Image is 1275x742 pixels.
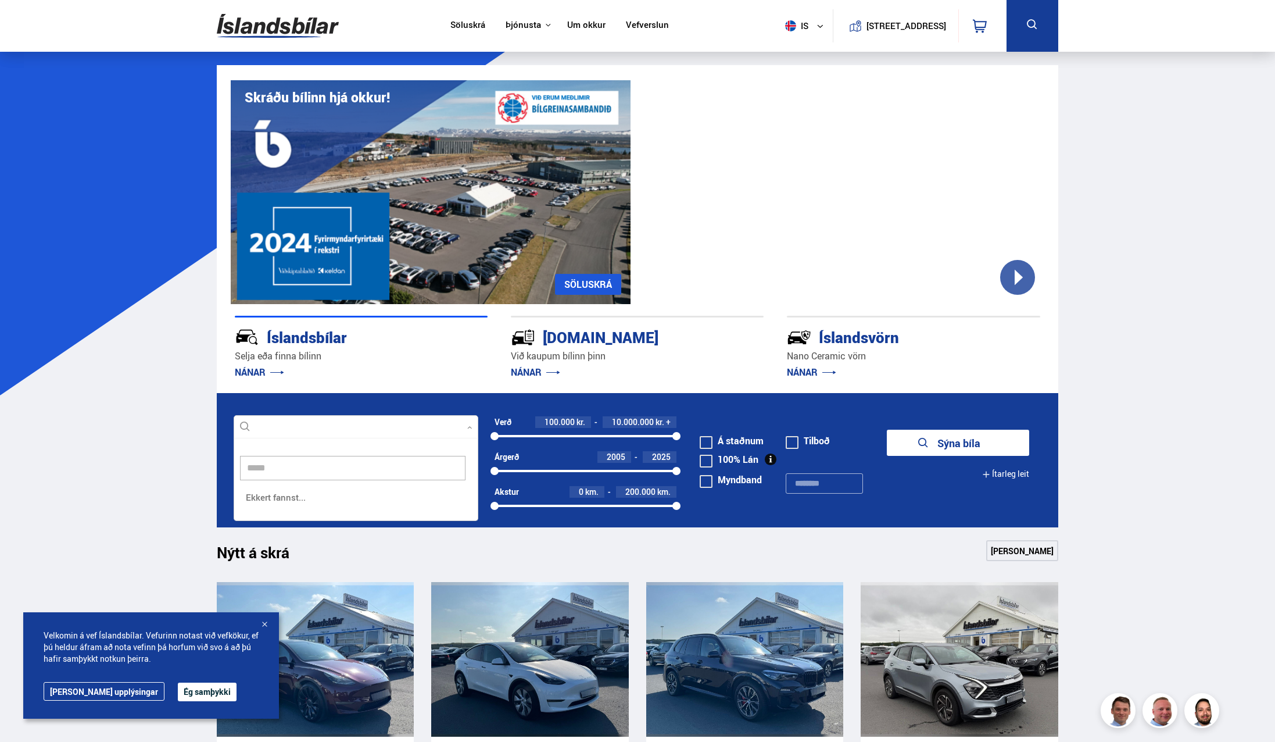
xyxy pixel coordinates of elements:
div: Árgerð [495,452,519,462]
img: siFngHWaQ9KaOqBr.png [1144,695,1179,730]
a: NÁNAR [787,366,836,379]
span: kr. [576,418,585,427]
img: tr5P-W3DuiFaO7aO.svg [511,325,535,349]
a: Um okkur [567,20,606,32]
p: Við kaupum bílinn þinn [511,349,764,363]
a: NÁNAR [235,366,284,379]
a: [PERSON_NAME] [986,540,1058,561]
img: JRvxyua_JYH6wB4c.svg [235,325,259,349]
img: G0Ugv5HjCgRt.svg [217,7,339,45]
span: kr. [656,418,664,427]
a: NÁNAR [511,366,560,379]
img: svg+xml;base64,PHN2ZyB4bWxucz0iaHR0cDovL3d3dy53My5vcmcvMjAwMC9zdmciIHdpZHRoPSI1MTIiIGhlaWdodD0iNT... [785,20,796,31]
div: Íslandsbílar [235,326,446,347]
span: is [780,20,810,31]
label: Myndband [700,475,762,484]
span: 10.000.000 [612,416,654,427]
div: Íslandsvörn [787,326,998,347]
div: Verð [495,418,511,427]
img: -Svtn6bYgwAsiwNX.svg [787,325,811,349]
a: [PERSON_NAME] upplýsingar [44,682,164,701]
a: [STREET_ADDRESS] [840,9,952,42]
a: SÖLUSKRÁ [555,274,621,295]
span: 2025 [652,451,671,462]
p: Nano Ceramic vörn [787,349,1040,363]
button: Sýna bíla [887,430,1029,456]
div: Akstur [495,487,519,497]
label: Á staðnum [700,436,764,445]
span: 2005 [607,451,625,462]
p: Selja eða finna bílinn [235,349,488,363]
label: 100% Lán [700,455,758,464]
span: 200.000 [625,486,656,497]
a: Söluskrá [450,20,485,32]
span: 100.000 [545,416,575,427]
button: is [780,9,833,43]
span: Velkomin á vef Íslandsbílar. Vefurinn notast við vefkökur, ef þú heldur áfram að nota vefinn þá h... [44,630,259,665]
h1: Skráðu bílinn hjá okkur! [245,90,390,105]
img: FbJEzSuNWCJXmdc-.webp [1102,695,1137,730]
img: nhp88E3Fdnt1Opn2.png [1186,695,1221,730]
span: + [666,418,671,427]
label: Tilboð [786,436,830,445]
span: Ekkert fannst... [237,486,475,509]
button: Open LiveChat chat widget [9,5,44,40]
span: 0 [579,486,583,497]
div: [DOMAIN_NAME] [511,326,722,347]
button: Ég samþykki [178,683,237,701]
button: Þjónusta [506,20,541,31]
button: [STREET_ADDRESS] [871,21,941,31]
h1: Nýtt á skrá [217,544,310,568]
button: Ítarleg leit [982,461,1029,487]
span: km. [657,487,671,497]
a: Vefverslun [626,20,669,32]
span: km. [585,487,599,497]
img: eKx6w-_Home_640_.png [231,80,631,304]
